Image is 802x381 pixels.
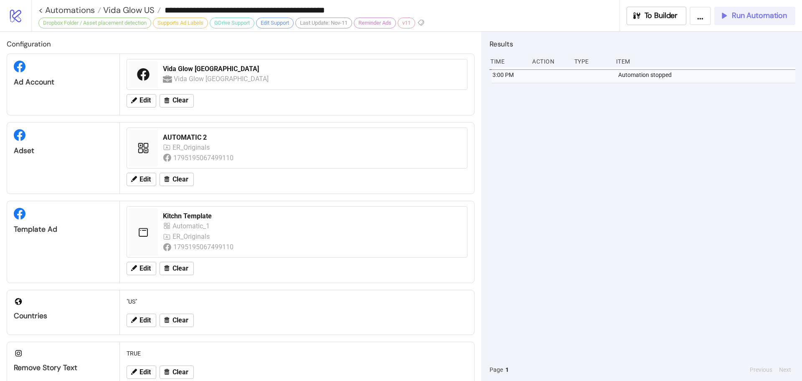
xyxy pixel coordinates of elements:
[574,54,609,69] div: Type
[398,18,415,28] div: v11
[127,314,156,327] button: Edit
[127,94,156,107] button: Edit
[140,368,151,376] span: Edit
[173,176,188,183] span: Clear
[492,67,528,83] div: 3:00 PM
[163,64,462,74] div: Vida Glow [GEOGRAPHIC_DATA]
[173,97,188,104] span: Clear
[127,366,156,379] button: Edit
[295,18,352,28] div: Last Update: Nov-11
[101,5,155,15] span: Vida Glow US
[173,368,188,376] span: Clear
[173,242,235,252] div: 1795195067499110
[173,142,212,153] div: ER_Originals
[531,54,567,69] div: Action
[174,74,269,84] div: Vida Glow [GEOGRAPHIC_DATA]
[127,173,156,186] button: Edit
[690,7,711,25] button: ...
[140,317,151,324] span: Edit
[160,94,194,107] button: Clear
[38,6,101,14] a: < Automations
[173,231,212,242] div: ER_Originals
[7,38,475,49] h2: Configuration
[173,221,212,231] div: Automatic_1
[123,345,471,361] div: TRUE
[163,212,455,221] div: Kitchn Template
[490,38,795,49] h2: Results
[173,317,188,324] span: Clear
[160,314,194,327] button: Clear
[163,133,462,142] div: AUTOMATIC 2
[160,366,194,379] button: Clear
[14,77,113,87] div: Ad Account
[140,176,151,183] span: Edit
[490,365,503,374] span: Page
[153,18,208,28] div: Supports Ad Labels
[747,365,775,374] button: Previous
[615,54,795,69] div: Item
[14,311,113,321] div: Countries
[173,153,235,163] div: 1795195067499110
[38,18,151,28] div: Dropbox Folder / Asset placement detection
[210,18,254,28] div: GDrive Support
[140,97,151,104] span: Edit
[14,146,113,156] div: Adset
[256,18,294,28] div: Edit Support
[627,7,687,25] button: To Builder
[160,173,194,186] button: Clear
[490,54,525,69] div: Time
[645,11,678,20] span: To Builder
[140,265,151,272] span: Edit
[123,294,471,309] div: "US"
[14,225,113,234] div: Template Ad
[503,365,511,374] button: 1
[617,67,797,83] div: Automation stopped
[14,363,113,373] div: Remove Story Text
[777,365,794,374] button: Next
[101,6,161,14] a: Vida Glow US
[173,265,188,272] span: Clear
[714,7,795,25] button: Run Automation
[354,18,396,28] div: Reminder Ads
[732,11,787,20] span: Run Automation
[160,262,194,275] button: Clear
[127,262,156,275] button: Edit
